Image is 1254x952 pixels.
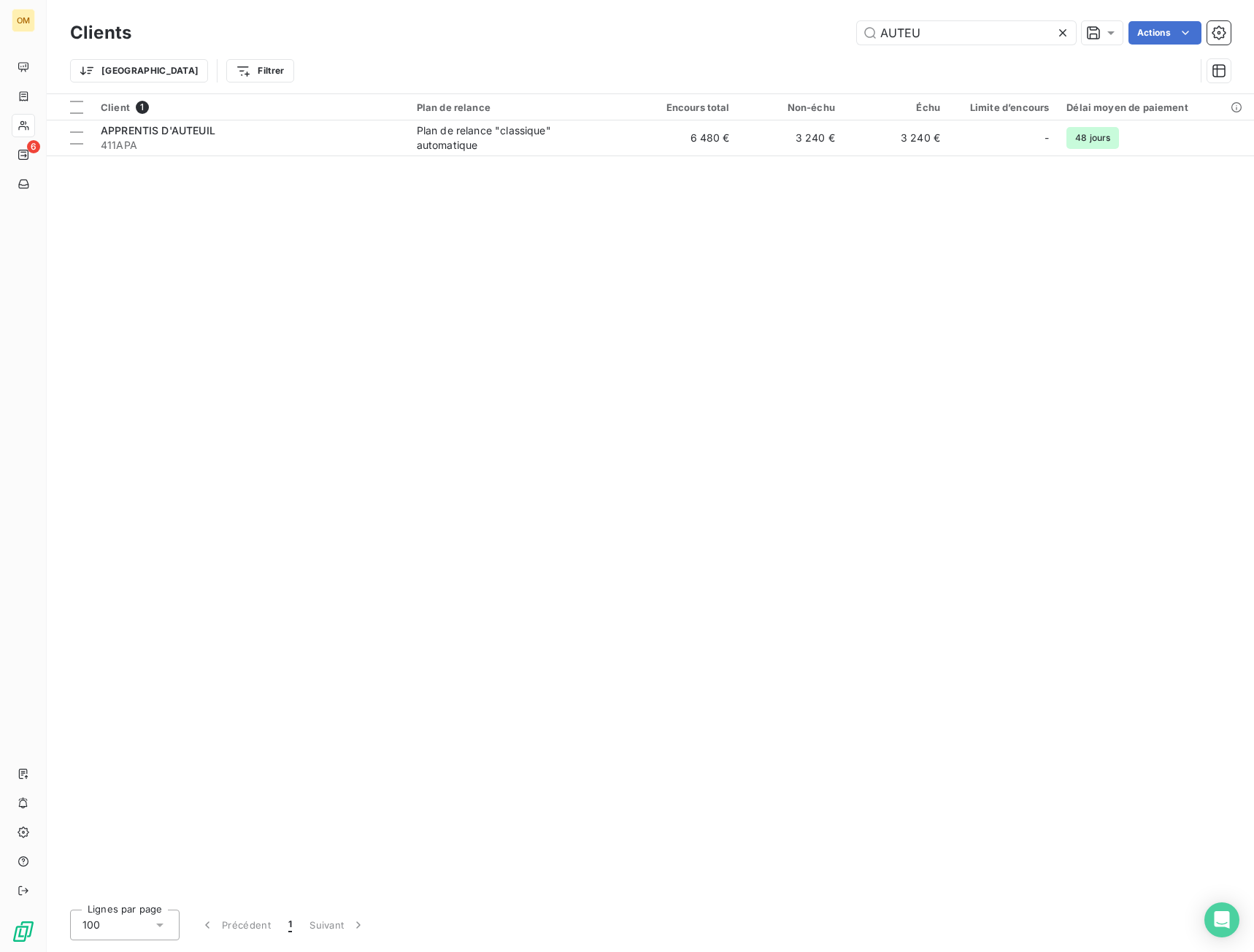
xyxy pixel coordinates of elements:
button: [GEOGRAPHIC_DATA] [70,59,208,82]
div: Échu [853,101,940,113]
div: Non-échu [747,101,835,113]
div: Délai moyen de paiement [1066,101,1245,113]
span: - [1045,131,1049,145]
span: 411APA [101,138,399,153]
span: 1 [288,918,292,932]
input: Rechercher [857,21,1076,45]
td: 3 240 € [844,120,949,156]
span: 6 [27,140,40,153]
img: Logo LeanPay [12,920,35,943]
div: Plan de relance [417,101,625,113]
div: Plan de relance "classique" automatique [417,123,599,153]
button: Actions [1128,21,1201,45]
div: OM [12,9,35,32]
button: Suivant [301,910,374,940]
span: 48 jours [1066,127,1119,149]
div: Open Intercom Messenger [1204,902,1239,937]
span: Client [101,101,130,113]
button: 1 [280,910,301,940]
span: 100 [82,918,100,932]
td: 3 240 € [739,120,844,156]
div: Encours total [642,101,729,113]
span: 1 [136,101,149,114]
span: APPRENTIS D'AUTEUIL [101,124,215,137]
div: Limite d’encours [958,101,1049,113]
td: 6 480 € [633,120,738,156]
h3: Clients [70,20,131,46]
button: Filtrer [226,59,293,82]
button: Précédent [191,910,280,940]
